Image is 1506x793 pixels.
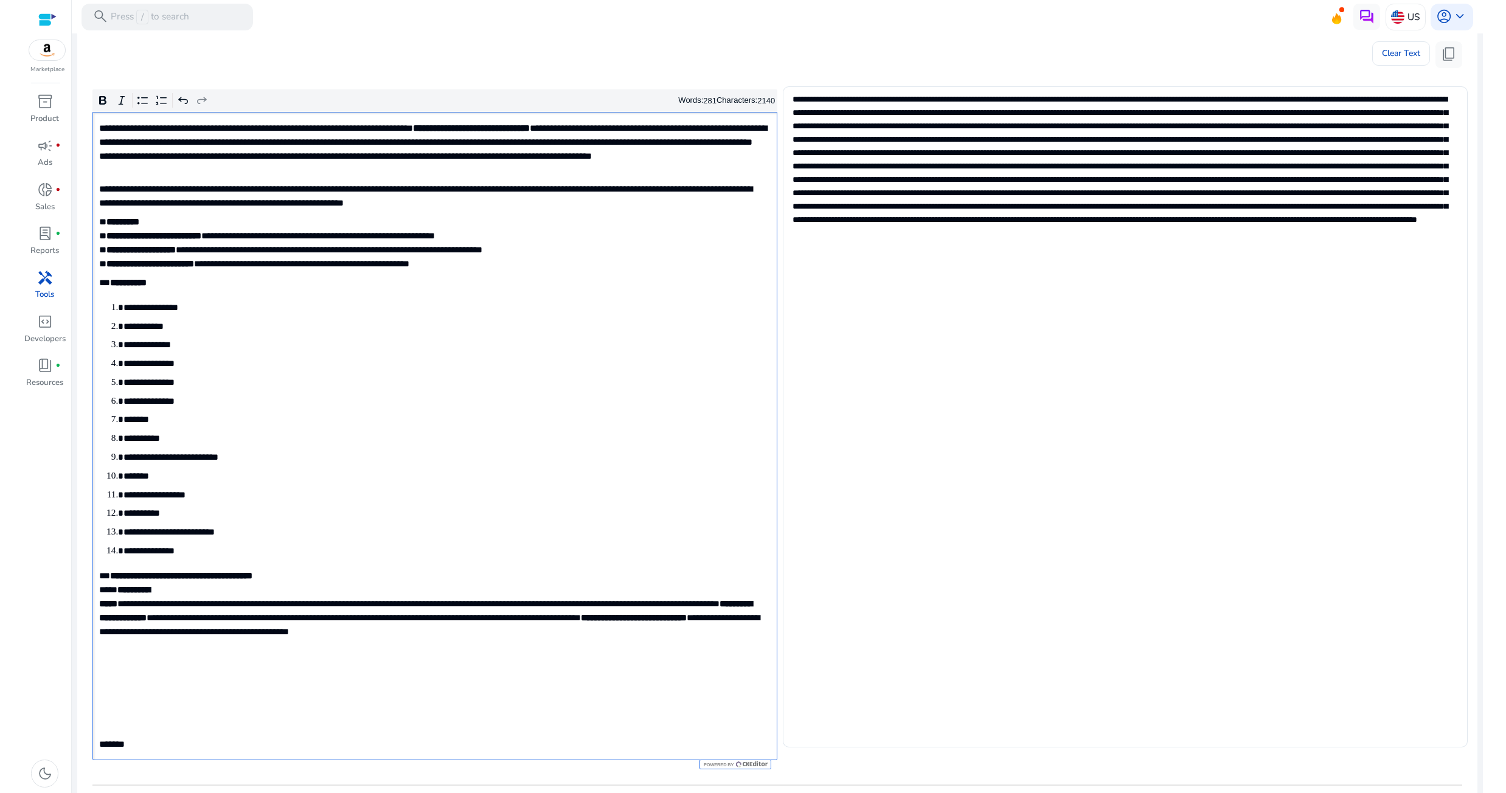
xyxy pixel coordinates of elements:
span: content_copy [1441,46,1457,62]
span: Powered by [703,762,734,767]
p: Product [30,113,59,125]
span: fiber_manual_record [55,143,61,148]
span: code_blocks [37,314,53,330]
a: donut_smallfiber_manual_recordSales [23,179,66,223]
div: Rich Text Editor. Editing area: main. Press Alt+0 for help. [92,112,777,760]
div: Words: Characters: [678,93,775,108]
label: 2140 [757,96,775,105]
p: Resources [26,377,63,389]
span: lab_profile [37,226,53,241]
button: content_copy [1435,41,1462,68]
span: book_4 [37,358,53,373]
p: Press to search [111,10,189,24]
span: account_circle [1436,9,1452,24]
a: book_4fiber_manual_recordResources [23,355,66,399]
img: amazon.svg [29,40,66,60]
p: Marketplace [30,65,64,74]
span: fiber_manual_record [55,363,61,369]
p: Tools [35,289,54,301]
a: campaignfiber_manual_recordAds [23,135,66,179]
span: fiber_manual_record [55,231,61,237]
label: 281 [703,96,717,105]
a: inventory_2Product [23,91,66,135]
p: Ads [38,157,52,169]
span: donut_small [37,182,53,198]
span: inventory_2 [37,94,53,109]
span: dark_mode [37,766,53,781]
p: US [1407,6,1420,27]
span: keyboard_arrow_down [1452,9,1468,24]
a: code_blocksDevelopers [23,311,66,355]
div: Editor toolbar [92,89,777,113]
img: us.svg [1391,10,1404,24]
p: Developers [24,333,66,345]
p: Reports [30,245,59,257]
a: lab_profilefiber_manual_recordReports [23,223,66,267]
a: handymanTools [23,267,66,311]
span: search [92,9,108,24]
span: / [136,10,148,24]
p: Sales [35,201,55,213]
button: Clear Text [1372,41,1430,66]
span: campaign [37,138,53,154]
span: Clear Text [1382,41,1420,66]
span: fiber_manual_record [55,187,61,193]
span: handyman [37,270,53,286]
